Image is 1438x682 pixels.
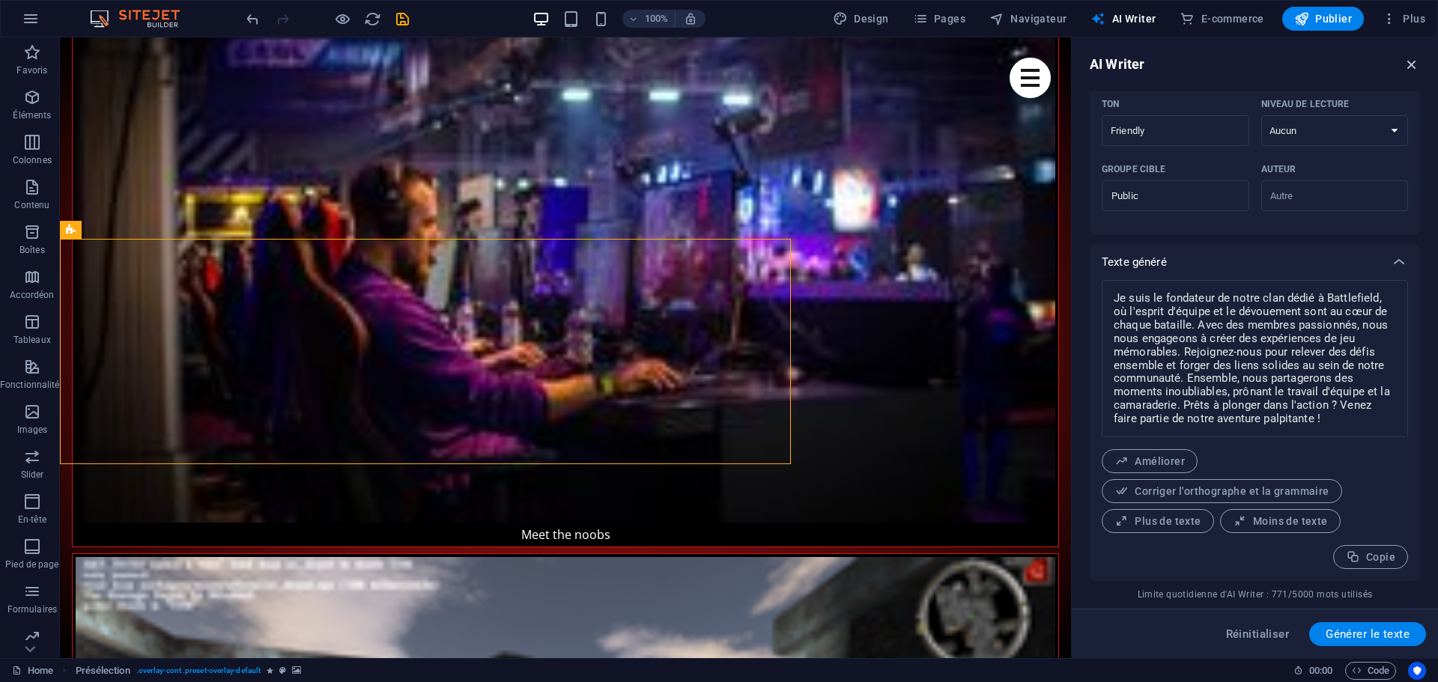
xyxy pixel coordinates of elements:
input: AuteurClear [1266,185,1380,207]
button: Corriger l'orthographe et la grammaire [1102,479,1342,503]
p: En-tête [18,514,46,526]
div: Texte généré [1090,244,1420,280]
i: Cet élément contient une animation. [267,666,273,675]
button: save [393,10,411,28]
button: AI Writer [1084,7,1162,31]
a: Cliquez pour annuler la sélection. Double-cliquez pour ouvrir Pages. [12,662,53,680]
p: Contenu [14,199,49,211]
select: Niveau de lecture [1261,115,1409,146]
span: Améliorer [1114,454,1185,469]
button: E-commerce [1174,7,1269,31]
i: Lors du redimensionnement, ajuster automatiquement le niveau de zoom en fonction de l'appareil sé... [684,12,697,25]
button: reload [363,10,381,28]
span: Générer le texte [1326,628,1410,640]
span: Moins de texte [1233,514,1328,529]
button: Publier [1282,7,1364,31]
p: Auteur [1261,163,1296,175]
p: Boîtes [19,244,45,256]
p: Éléments [13,109,51,121]
nav: breadcrumb [76,662,302,680]
input: Groupe cible [1102,184,1249,208]
h6: AI Writer [1090,55,1144,73]
button: Moins de texte [1220,509,1341,533]
span: Corriger l'orthographe et la grammaire [1114,484,1329,499]
p: Slider [21,469,44,481]
button: Plus [1376,7,1431,31]
p: Favoris [16,64,47,76]
span: Plus [1382,11,1425,26]
p: Accordéon [10,289,54,301]
h6: Durée de la session [1293,662,1333,680]
input: TonClear [1106,120,1220,141]
p: Colonnes [13,154,52,166]
p: Images [17,424,48,436]
button: undo [243,10,261,28]
span: Navigateur [989,11,1067,26]
span: Publier [1294,11,1352,26]
span: Design [833,11,889,26]
i: Enregistrer (Ctrl+S) [394,10,411,28]
span: Pages [913,11,965,26]
div: Texte généré [1090,280,1420,581]
button: Design [827,7,895,31]
span: Réinitialiser [1226,628,1290,640]
i: Annuler : Modifier le texte (Ctrl+Z) [244,10,261,28]
div: Design (Ctrl+Alt+Y) [827,7,895,31]
p: Ton [1102,98,1119,110]
span: Cliquez pour sélectionner. Double-cliquez pour modifier. [76,662,130,680]
i: Actualiser la page [364,10,381,28]
span: . overlay-cont .preset-overlay-default [136,662,261,680]
span: AI Writer [1090,11,1156,26]
h6: 100% [645,10,669,28]
button: Navigateur [983,7,1073,31]
button: Usercentrics [1408,662,1426,680]
img: Editor Logo [86,10,198,28]
button: Plus de texte [1102,509,1214,533]
span: Copie [1346,550,1395,564]
button: Réinitialiser [1218,622,1298,646]
span: Limite quotidienne d'AI Writer : 771/5000 mots utilisés [1138,588,1373,600]
span: : [1320,665,1322,676]
span: Code [1352,662,1389,680]
textarea: Je suis le fondateur de notre clan dédié à Battlefield, où l'esprit d'équipe et le dévouement son... [1109,287,1401,430]
span: Plus de texte [1114,514,1201,529]
button: 100% [622,10,676,28]
p: Pied de page [5,558,58,570]
span: 00 00 [1309,662,1332,680]
button: Copie [1333,545,1408,569]
p: Tableaux [13,334,51,346]
p: Formulaires [7,603,57,615]
button: Améliorer [1102,449,1198,473]
button: Générer le texte [1309,622,1426,646]
span: E-commerce [1180,11,1263,26]
i: Cet élément contient un arrière-plan. [292,666,301,675]
button: Code [1345,662,1396,680]
p: Niveau de lecture [1261,98,1350,110]
button: Pages [907,7,971,31]
i: Cet élément est une présélection personnalisable. [279,666,286,675]
p: Groupe cible [1102,163,1165,175]
p: Texte généré [1102,255,1167,270]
